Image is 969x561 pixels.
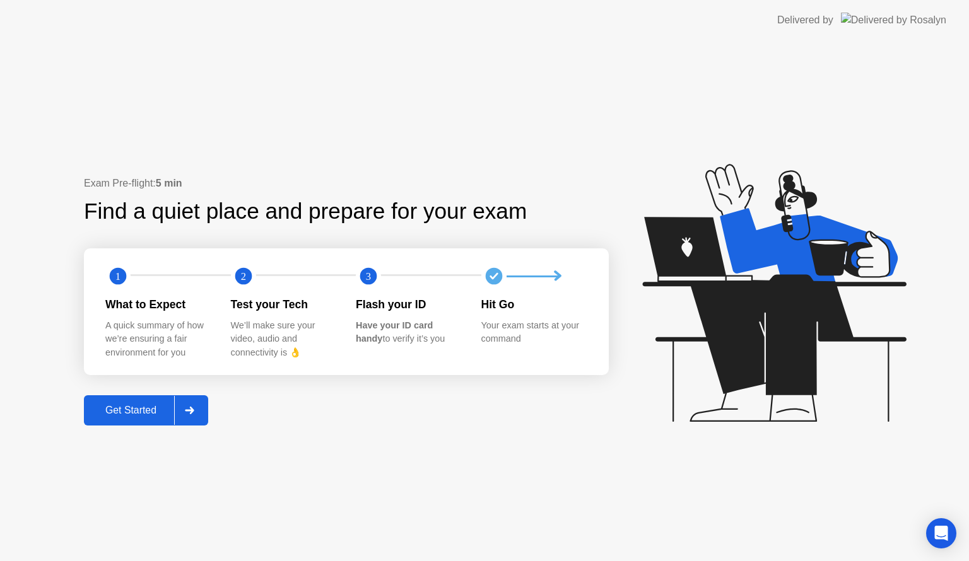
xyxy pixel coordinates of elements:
div: Find a quiet place and prepare for your exam [84,195,529,228]
div: What to Expect [105,296,211,313]
div: Your exam starts at your command [481,319,587,346]
b: Have your ID card handy [356,320,433,344]
div: A quick summary of how we’re ensuring a fair environment for you [105,319,211,360]
div: Open Intercom Messenger [926,518,956,548]
b: 5 min [156,178,182,188]
div: Delivered by [777,13,833,28]
button: Get Started [84,395,208,425]
text: 3 [366,270,371,282]
text: 2 [240,270,245,282]
div: to verify it’s you [356,319,461,346]
div: Test your Tech [231,296,336,313]
div: We’ll make sure your video, audio and connectivity is 👌 [231,319,336,360]
img: Delivered by Rosalyn [841,13,946,27]
text: 1 [115,270,120,282]
div: Hit Go [481,296,587,313]
div: Flash your ID [356,296,461,313]
div: Exam Pre-flight: [84,176,609,191]
div: Get Started [88,405,174,416]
